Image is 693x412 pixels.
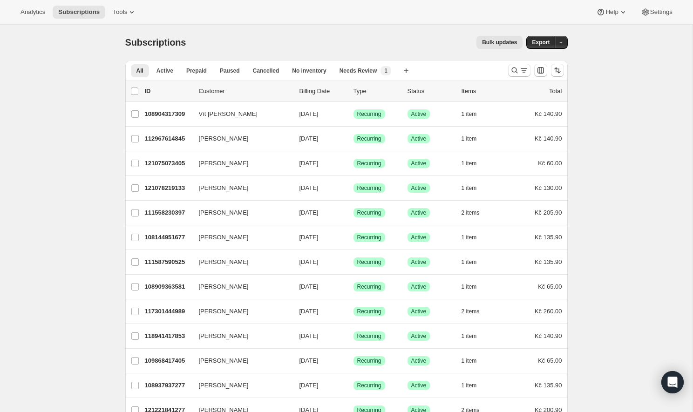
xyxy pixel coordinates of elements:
div: Type [353,87,400,96]
div: 111558230397[PERSON_NAME][DATE]SuccessRecurringSuccessActive2 itemsKč 205.90 [145,206,562,219]
span: Bulk updates [482,39,517,46]
span: Active [411,110,427,118]
span: [DATE] [299,135,319,142]
span: [PERSON_NAME] [199,356,249,365]
span: Recurring [357,110,381,118]
span: [PERSON_NAME] [199,233,249,242]
button: 1 item [462,108,487,121]
span: All [136,67,143,74]
span: Kč 60.00 [538,160,562,167]
span: 1 item [462,184,477,192]
span: [DATE] [299,209,319,216]
p: Total [549,87,562,96]
button: Search and filter results [508,64,530,77]
button: Create new view [399,64,414,77]
button: 1 item [462,157,487,170]
div: 112967614845[PERSON_NAME][DATE]SuccessRecurringSuccessActive1 itemKč 140.90 [145,132,562,145]
span: Active [411,308,427,315]
span: [DATE] [299,283,319,290]
span: Recurring [357,357,381,365]
span: Active [411,135,427,142]
span: Kč 65.00 [538,283,562,290]
span: [PERSON_NAME] [199,183,249,193]
span: [DATE] [299,258,319,265]
span: Active [411,382,427,389]
button: 1 item [462,280,487,293]
span: Active [411,160,427,167]
p: 117301444989 [145,307,191,316]
button: 1 item [462,182,487,195]
span: Paused [220,67,240,74]
p: 109868417405 [145,356,191,365]
span: Kč 135.90 [535,258,562,265]
button: Export [526,36,555,49]
p: 121075073405 [145,159,191,168]
button: [PERSON_NAME] [193,329,286,344]
div: 108904317309Vít [PERSON_NAME][DATE]SuccessRecurringSuccessActive1 itemKč 140.90 [145,108,562,121]
div: 111587590525[PERSON_NAME][DATE]SuccessRecurringSuccessActive1 itemKč 135.90 [145,256,562,269]
span: Recurring [357,184,381,192]
span: 1 item [462,110,477,118]
div: 109868417405[PERSON_NAME][DATE]SuccessRecurringSuccessActive1 itemKč 65.00 [145,354,562,367]
span: Active [411,283,427,290]
span: Cancelled [253,67,279,74]
button: [PERSON_NAME] [193,353,286,368]
p: 111587590525 [145,257,191,267]
span: 1 item [462,332,477,340]
button: [PERSON_NAME] [193,205,286,220]
span: Active [411,332,427,340]
button: 2 items [462,206,490,219]
span: [PERSON_NAME] [199,257,249,267]
span: [DATE] [299,184,319,191]
span: Recurring [357,234,381,241]
button: [PERSON_NAME] [193,378,286,393]
p: 108144951677 [145,233,191,242]
button: Bulk updates [476,36,523,49]
button: [PERSON_NAME] [193,279,286,294]
span: Kč 205.90 [535,209,562,216]
p: 118941417853 [145,331,191,341]
span: [DATE] [299,160,319,167]
span: Recurring [357,382,381,389]
span: Settings [650,8,673,16]
span: [DATE] [299,234,319,241]
span: Analytics [20,8,45,16]
p: ID [145,87,191,96]
button: Settings [635,6,678,19]
span: [PERSON_NAME] [199,134,249,143]
button: Sort the results [551,64,564,77]
span: Kč 140.90 [535,332,562,339]
p: Customer [199,87,292,96]
button: [PERSON_NAME] [193,304,286,319]
span: [PERSON_NAME] [199,381,249,390]
span: No inventory [292,67,326,74]
button: [PERSON_NAME] [193,255,286,270]
span: Recurring [357,135,381,142]
button: Vít [PERSON_NAME] [193,107,286,122]
div: 108937937277[PERSON_NAME][DATE]SuccessRecurringSuccessActive1 itemKč 135.90 [145,379,562,392]
button: Customize table column order and visibility [534,64,547,77]
span: Prepaid [186,67,207,74]
p: 108904317309 [145,109,191,119]
span: Kč 65.00 [538,357,562,364]
span: Vít [PERSON_NAME] [199,109,258,119]
button: Subscriptions [53,6,105,19]
div: 118941417853[PERSON_NAME][DATE]SuccessRecurringSuccessActive1 itemKč 140.90 [145,330,562,343]
span: Kč 140.90 [535,110,562,117]
button: 1 item [462,379,487,392]
span: [DATE] [299,308,319,315]
div: 108144951677[PERSON_NAME][DATE]SuccessRecurringSuccessActive1 itemKč 135.90 [145,231,562,244]
span: Kč 260.00 [535,308,562,315]
span: [DATE] [299,110,319,117]
span: Needs Review [340,67,377,74]
span: Recurring [357,160,381,167]
span: [PERSON_NAME] [199,307,249,316]
span: Recurring [357,283,381,290]
span: 2 items [462,209,480,216]
button: 1 item [462,354,487,367]
span: 1 item [462,135,477,142]
p: Status [408,87,454,96]
span: 1 item [462,258,477,266]
span: Active [411,209,427,216]
span: [PERSON_NAME] [199,331,249,341]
